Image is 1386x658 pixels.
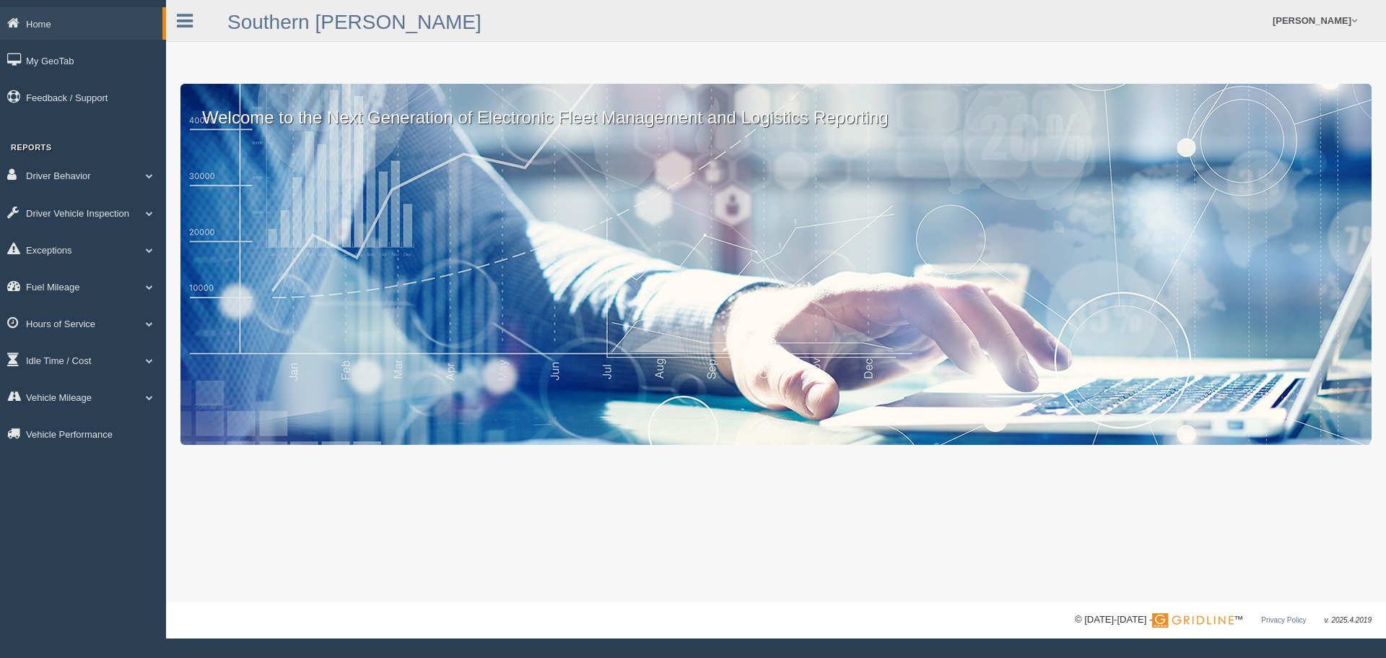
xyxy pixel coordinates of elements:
[1325,616,1372,624] span: v. 2025.4.2019
[227,11,481,33] a: Southern [PERSON_NAME]
[180,84,1372,130] p: Welcome to the Next Generation of Electronic Fleet Management and Logistics Reporting
[1075,612,1372,628] div: © [DATE]-[DATE] - ™
[1261,616,1306,624] a: Privacy Policy
[1152,613,1234,628] img: Gridline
